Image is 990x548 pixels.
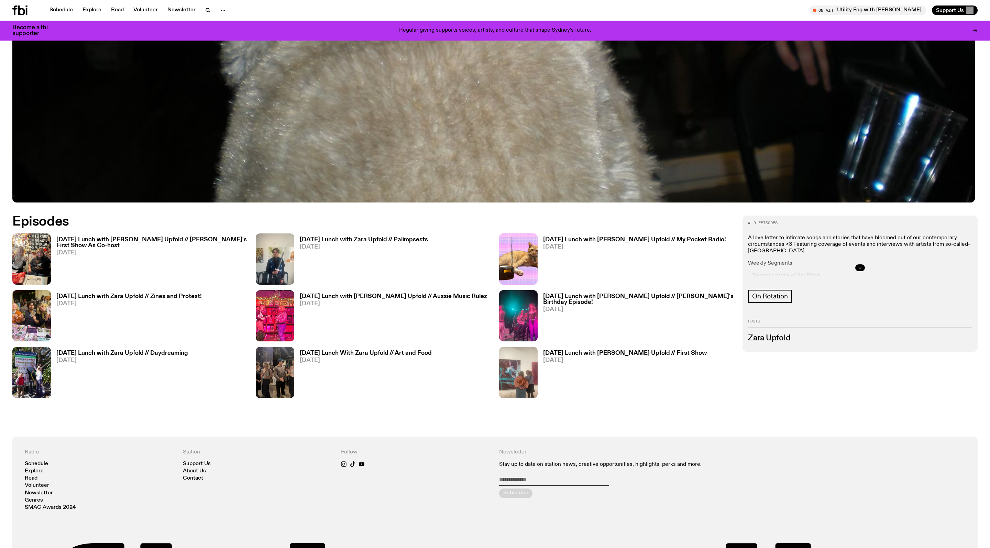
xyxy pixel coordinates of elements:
[51,237,247,285] a: [DATE] Lunch with [PERSON_NAME] Upfold // [PERSON_NAME]'s First Show As Co-host[DATE]
[51,294,202,341] a: [DATE] Lunch with Zara Upfold // Zines and Protest![DATE]
[300,358,432,363] span: [DATE]
[543,237,726,243] h3: [DATE] Lunch with [PERSON_NAME] Upfold // My Pocket Radio!
[12,216,653,228] h2: Episodes
[25,476,37,481] a: Read
[56,301,202,307] span: [DATE]
[294,237,428,285] a: [DATE] Lunch with Zara Upfold // Palimpsests[DATE]
[538,294,734,341] a: [DATE] Lunch with [PERSON_NAME] Upfold // [PERSON_NAME]'s Birthday Episode![DATE]
[56,350,188,356] h3: [DATE] Lunch with Zara Upfold // Daydreaming
[45,6,77,15] a: Schedule
[748,235,972,255] p: A love letter to intimate songs and stories that have bloomed out of our contemporary circumstanc...
[538,350,707,398] a: [DATE] Lunch with [PERSON_NAME] Upfold // First Show[DATE]
[936,7,964,13] span: Support Us
[256,233,294,285] img: Tash Brobyn at their exhibition, Palimpsests at Goodspace Gallery
[748,335,972,342] h3: Zara Upfold
[183,449,333,456] h4: Station
[163,6,200,15] a: Newsletter
[294,294,487,341] a: [DATE] Lunch with [PERSON_NAME] Upfold // Aussie Music Rulez[DATE]
[78,6,106,15] a: Explore
[12,290,51,341] img: Otherworlds Zine Fair
[12,347,51,398] img: Zara and friends at the Number One Beach
[748,290,792,303] a: On Rotation
[300,244,428,250] span: [DATE]
[25,491,53,496] a: Newsletter
[543,307,734,313] span: [DATE]
[499,449,807,456] h4: Newsletter
[748,319,972,328] h2: Hosts
[499,461,807,468] p: Stay up to date on station news, creative opportunities, highlights, perks and more.
[499,347,538,398] img: Zara's family at the Archibald!
[12,25,56,36] h3: Become a fbi supporter
[294,350,432,398] a: [DATE] Lunch With Zara Upfold // Art and Food[DATE]
[932,6,978,15] button: Support Us
[256,290,294,341] img: Zara and her sister dancing at Crowbar
[810,6,926,15] button: On AirUtility Fog with [PERSON_NAME]
[543,350,707,356] h3: [DATE] Lunch with [PERSON_NAME] Upfold // First Show
[499,290,538,341] img: Colour Trove at Marrickville Bowling Club
[183,476,203,481] a: Contact
[25,483,49,488] a: Volunteer
[300,301,487,307] span: [DATE]
[129,6,162,15] a: Volunteer
[25,469,44,474] a: Explore
[56,358,188,363] span: [DATE]
[538,237,726,285] a: [DATE] Lunch with [PERSON_NAME] Upfold // My Pocket Radio![DATE]
[25,461,48,467] a: Schedule
[25,449,175,456] h4: Radio
[300,350,432,356] h3: [DATE] Lunch With Zara Upfold // Art and Food
[752,293,788,300] span: On Rotation
[543,358,707,363] span: [DATE]
[56,237,247,249] h3: [DATE] Lunch with [PERSON_NAME] Upfold // [PERSON_NAME]'s First Show As Co-host
[499,489,532,498] button: Subscribe
[753,221,778,225] span: 9 episodes
[300,294,487,299] h3: [DATE] Lunch with [PERSON_NAME] Upfold // Aussie Music Rulez
[341,449,491,456] h4: Follow
[399,28,591,34] p: Regular giving supports voices, artists, and culture that shape Sydney’s future.
[51,350,188,398] a: [DATE] Lunch with Zara Upfold // Daydreaming[DATE]
[25,505,76,510] a: SMAC Awards 2024
[543,244,726,250] span: [DATE]
[12,233,51,285] img: Adam and Zara Presenting Together :)
[56,250,247,256] span: [DATE]
[25,498,43,503] a: Genres
[107,6,128,15] a: Read
[183,469,206,474] a: About Us
[183,461,211,467] a: Support Us
[56,294,202,299] h3: [DATE] Lunch with Zara Upfold // Zines and Protest!
[300,237,428,243] h3: [DATE] Lunch with Zara Upfold // Palimpsests
[543,294,734,305] h3: [DATE] Lunch with [PERSON_NAME] Upfold // [PERSON_NAME]'s Birthday Episode!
